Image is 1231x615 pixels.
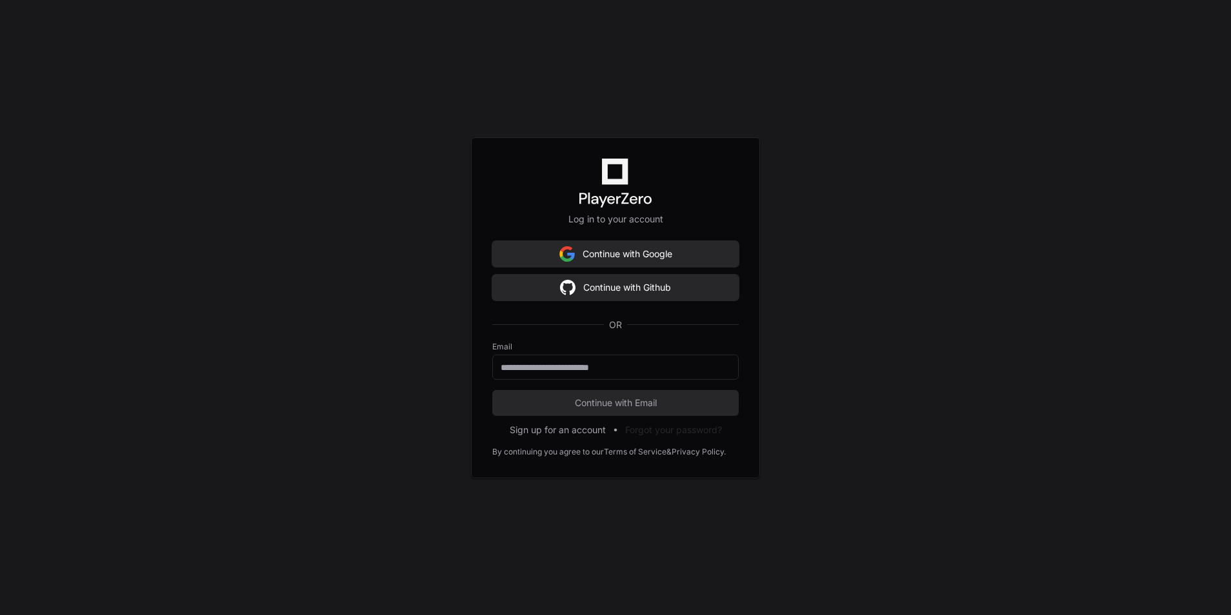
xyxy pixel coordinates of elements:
button: Sign up for an account [510,424,606,436]
label: Email [492,342,739,352]
button: Continue with Google [492,241,739,267]
p: Log in to your account [492,213,739,226]
span: Continue with Email [492,396,739,409]
span: OR [604,318,627,331]
img: Sign in with google [559,241,575,267]
button: Forgot your password? [625,424,722,436]
div: & [666,447,672,457]
img: Sign in with google [560,275,575,300]
a: Privacy Policy. [672,447,726,457]
a: Terms of Service [604,447,666,457]
div: By continuing you agree to our [492,447,604,457]
button: Continue with Github [492,275,739,300]
button: Continue with Email [492,390,739,416]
